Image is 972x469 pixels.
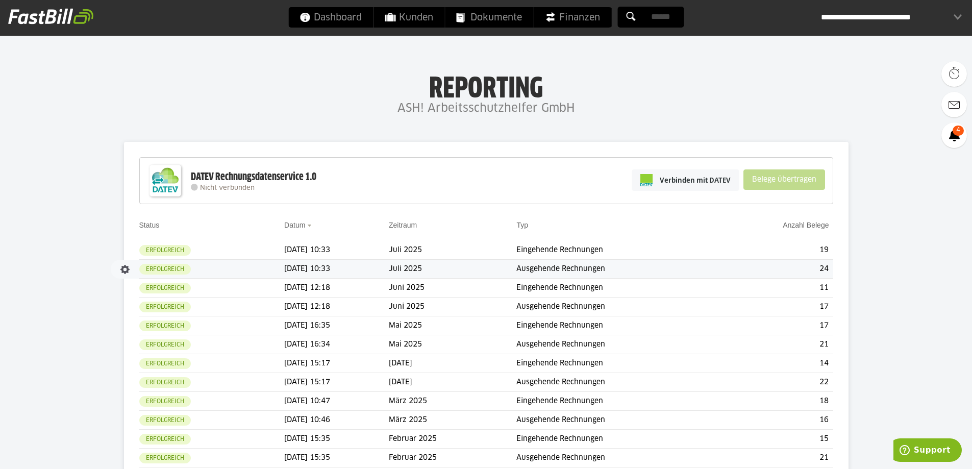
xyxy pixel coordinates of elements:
td: 15 [719,430,833,449]
img: sort_desc.gif [307,225,314,227]
td: [DATE] [389,354,516,373]
td: 16 [719,411,833,430]
sl-badge: Erfolgreich [139,415,191,426]
td: Ausgehende Rechnungen [516,411,718,430]
td: 22 [719,373,833,392]
sl-badge: Erfolgreich [139,396,191,407]
td: [DATE] 15:35 [284,449,389,467]
span: Kunden [385,7,433,28]
td: März 2025 [389,411,516,430]
span: Nicht verbunden [200,185,255,191]
a: Kunden [373,7,444,28]
sl-badge: Erfolgreich [139,245,191,256]
td: Ausgehende Rechnungen [516,260,718,279]
td: 18 [719,392,833,411]
td: Eingehende Rechnungen [516,430,718,449]
td: Februar 2025 [389,430,516,449]
td: März 2025 [389,392,516,411]
a: Typ [516,221,528,229]
td: [DATE] 15:17 [284,354,389,373]
iframe: Öffnet ein Widget, in dem Sie weitere Informationen finden [893,438,962,464]
span: Dokumente [456,7,522,28]
sl-badge: Erfolgreich [139,283,191,293]
td: Mai 2025 [389,335,516,354]
td: 17 [719,298,833,316]
img: fastbill_logo_white.png [8,8,93,24]
td: Juni 2025 [389,279,516,298]
a: Zeitraum [389,221,417,229]
img: DATEV-Datenservice Logo [145,160,186,201]
span: Verbinden mit DATEV [660,175,731,185]
td: [DATE] 16:35 [284,316,389,335]
td: Ausgehende Rechnungen [516,373,718,392]
td: Juli 2025 [389,260,516,279]
td: Ausgehende Rechnungen [516,298,718,316]
td: 21 [719,449,833,467]
td: [DATE] 10:33 [284,241,389,260]
td: Ausgehende Rechnungen [516,335,718,354]
span: 4 [953,126,964,136]
a: Status [139,221,160,229]
sl-button: Belege übertragen [743,169,825,190]
td: Juli 2025 [389,241,516,260]
a: 4 [941,122,967,148]
a: Verbinden mit DATEV [632,169,739,191]
td: Eingehende Rechnungen [516,279,718,298]
img: pi-datev-logo-farbig-24.svg [640,174,653,186]
a: Finanzen [534,7,611,28]
td: Juni 2025 [389,298,516,316]
td: 11 [719,279,833,298]
td: Mai 2025 [389,316,516,335]
td: Eingehende Rechnungen [516,392,718,411]
td: [DATE] 15:17 [284,373,389,392]
td: [DATE] 12:18 [284,279,389,298]
td: 14 [719,354,833,373]
span: Dashboard [300,7,362,28]
td: Februar 2025 [389,449,516,467]
td: [DATE] 10:46 [284,411,389,430]
td: 17 [719,316,833,335]
sl-badge: Erfolgreich [139,264,191,275]
span: Finanzen [545,7,600,28]
a: Dokumente [445,7,533,28]
a: Dashboard [288,7,373,28]
sl-badge: Erfolgreich [139,320,191,331]
sl-badge: Erfolgreich [139,339,191,350]
sl-badge: Erfolgreich [139,302,191,312]
td: Eingehende Rechnungen [516,354,718,373]
a: Datum [284,221,305,229]
td: [DATE] 10:47 [284,392,389,411]
td: [DATE] 16:34 [284,335,389,354]
td: Eingehende Rechnungen [516,316,718,335]
a: Anzahl Belege [783,221,829,229]
td: Eingehende Rechnungen [516,241,718,260]
div: DATEV Rechnungsdatenservice 1.0 [191,170,316,184]
sl-badge: Erfolgreich [139,377,191,388]
td: 19 [719,241,833,260]
h1: Reporting [102,72,870,98]
td: 24 [719,260,833,279]
sl-badge: Erfolgreich [139,434,191,445]
td: [DATE] [389,373,516,392]
sl-badge: Erfolgreich [139,453,191,463]
td: [DATE] 12:18 [284,298,389,316]
sl-badge: Erfolgreich [139,358,191,369]
td: [DATE] 10:33 [284,260,389,279]
td: [DATE] 15:35 [284,430,389,449]
td: Ausgehende Rechnungen [516,449,718,467]
td: 21 [719,335,833,354]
